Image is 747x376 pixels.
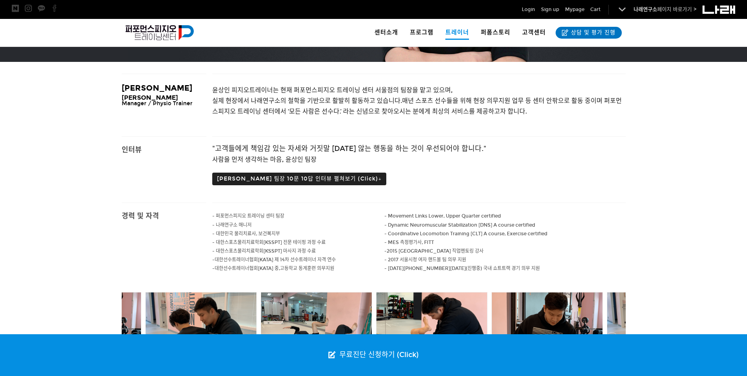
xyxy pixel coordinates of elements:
span: - Dynamic Neuromuscular Stabilization [DNS] A course certified [384,222,535,228]
a: 고객센터 [516,19,552,47]
span: 2015 [GEOGRAPHIC_DATA] 직업멘토링 강사 [387,248,484,254]
span: 트레이너 [445,26,469,40]
span: 대한선수트레이너협회 [215,266,258,271]
a: 센터소개 [369,19,404,47]
span: "고객들에게 책임감 있는 자세와 거짓말 [DATE] 않는 행동을 하는 것이 우선되어야 합니다." [212,144,486,153]
span: [PERSON_NAME] [122,94,178,101]
span: Manager / Physio Trainer [122,100,193,107]
span: 고객센터 [522,29,546,36]
a: 나래연구소페이지 바로가기 > [634,6,697,13]
span: - 대한스포츠물리치료학회[KSSPT] 마사지 과정 수료 [212,248,316,254]
a: 상담 및 평가 진행 [556,27,622,39]
span: - [384,248,484,254]
span: - 대한스포츠물리치료학회[KSSPT] 전문 테이핑 과정 수료 [212,240,326,245]
span: 실제 현장에서 나래연구소의 철학을 기반으로 활발히 활동하고 있습니다. [212,97,402,104]
a: 프로그램 [404,19,439,47]
a: Cart [590,6,601,13]
span: 센터소개 [374,29,398,36]
span: - [DATE][PHONE_NUMBER][DATE](진행중) 국내 쇼트트랙 경기 의무 지원 [384,266,540,271]
button: [PERSON_NAME] 팀장 10문 10답 인터뷰 펼쳐보기 (Click)↓ [212,173,386,185]
a: Mypage [565,6,584,13]
a: 무료진단 신청하기 (Click) [321,334,426,376]
span: - 퍼포먼스피지오 트레이닝 센터 팀장 [212,213,284,219]
a: 퍼폼스토리 [475,19,516,47]
strong: 나래연구소 [634,6,657,13]
span: 인터뷰 [122,145,142,154]
span: 사람을 먼저 생각하는 마음, 윤상인 팀장 [212,156,317,163]
span: - Movement Links Lower, Upper Quarter certified [384,213,501,219]
span: - 대한민국 물리치료사, 보건복지부 [212,231,280,236]
span: - 나래연구소 매니저 [212,222,252,228]
span: - [KATA] 제 14차 선수트레이너 자격 연수 [212,257,336,262]
span: - MES 측정평가사, FITT [384,240,434,245]
span: [PERSON_NAME] [122,83,192,93]
a: 트레이너 [439,19,475,47]
span: 퍼폼스토리 [481,29,510,36]
span: 대한선수트레이너협회 [215,257,258,262]
span: 윤상인 피지오트레이너는 현재 퍼포먼스피지오 트레이닝 센터 서울점의 팀장을 맡고 있으며, [212,86,453,94]
span: 프로그램 [410,29,434,36]
a: Login [522,6,535,13]
span: 매년 스포츠 선수들을 위해 현장 의무지원 업무 등 센터 안팎으로 활동 중이며 퍼포먼스피지오 트레이닝 센터에서 ‘모든 사람은 선수다.’ 라는 신념으로 찾아오시는 분에게 최상의 ... [212,97,622,115]
span: 상담 및 평가 진행 [569,29,615,37]
span: - 2017 서울시청 여자 핸드볼 팀 의무 지원 [384,257,466,262]
a: Sign up [541,6,559,13]
span: 경력 및 자격 [122,212,159,220]
span: - [KATA] 중,고등학교 동계훈련 의무지원 [212,266,334,271]
span: - Coordinative Locomotion Training [CLT] A course, Exercise certified [384,231,547,236]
